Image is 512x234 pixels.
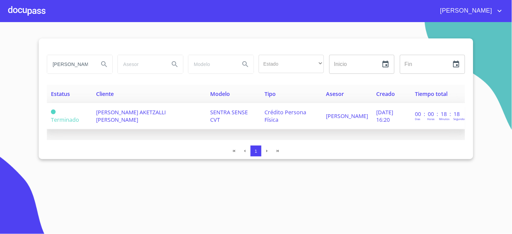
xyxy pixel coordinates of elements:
[96,56,112,72] button: Search
[251,146,261,156] button: 1
[415,110,461,118] p: 00 : 00 : 18 : 18
[237,56,254,72] button: Search
[264,108,306,123] span: Crédito Persona Física
[435,5,504,16] button: account of current user
[51,90,70,98] span: Estatus
[51,116,79,123] span: Terminado
[188,55,235,73] input: search
[211,108,248,123] span: SENTRA SENSE CVT
[264,90,276,98] span: Tipo
[259,55,324,73] div: ​
[377,90,395,98] span: Creado
[96,108,166,123] span: [PERSON_NAME] AKETZALLI [PERSON_NAME]
[454,117,466,121] p: Segundos
[255,149,257,154] span: 1
[118,55,164,73] input: search
[211,90,230,98] span: Modelo
[167,56,183,72] button: Search
[435,5,496,16] span: [PERSON_NAME]
[96,90,114,98] span: Cliente
[415,90,448,98] span: Tiempo total
[415,117,421,121] p: Dias
[377,108,394,123] span: [DATE] 16:20
[439,117,450,121] p: Minutos
[326,90,344,98] span: Asesor
[47,55,93,73] input: search
[51,110,56,114] span: Terminado
[427,117,435,121] p: Horas
[326,112,368,120] span: [PERSON_NAME]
